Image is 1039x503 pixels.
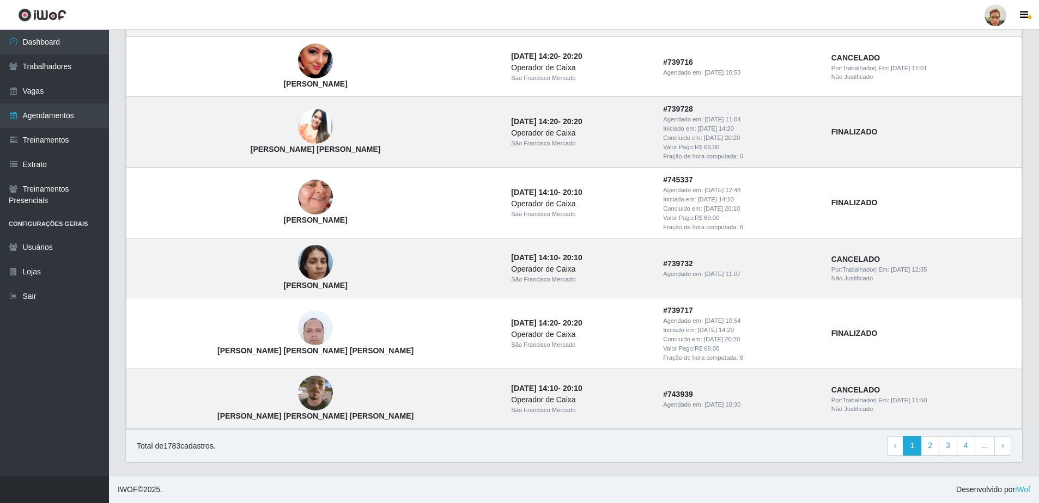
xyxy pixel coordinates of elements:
[957,436,975,456] a: 4
[18,8,66,22] img: CoreUI Logo
[563,52,582,60] time: 20:20
[663,105,693,113] strong: # 739728
[118,485,138,494] span: IWOF
[563,188,582,197] time: 20:10
[511,253,558,262] time: [DATE] 14:10
[663,204,818,213] div: Concluido em:
[563,253,582,262] time: 20:10
[831,198,878,207] strong: FINALIZADO
[511,340,650,349] div: São Francisco Mercado
[511,384,582,392] strong: -
[831,127,878,136] strong: FINALIZADO
[663,326,818,335] div: Iniciado em:
[511,139,650,148] div: São Francisco Mercado
[975,436,995,456] a: ...
[663,306,693,315] strong: # 739717
[298,30,333,92] img: Patricia Gabriela Silva da Costa
[663,344,818,353] div: Valor Pago: R$ 69,00
[698,327,734,333] time: [DATE] 14:20
[511,329,650,340] div: Operador de Caixa
[663,115,818,124] div: Agendado em:
[511,117,582,126] strong: -
[894,441,897,450] span: ‹
[891,397,927,403] time: [DATE] 11:50
[1015,485,1030,494] a: iWof
[511,275,650,284] div: São Francisco Mercado
[217,346,414,355] strong: [PERSON_NAME] [PERSON_NAME] [PERSON_NAME]
[831,396,1015,405] div: | Em:
[511,117,558,126] time: [DATE] 14:20
[283,79,347,88] strong: [PERSON_NAME]
[663,186,818,195] div: Agendado em:
[663,259,693,268] strong: # 739732
[704,336,740,342] time: [DATE] 20:20
[217,412,414,420] strong: [PERSON_NAME] [PERSON_NAME] [PERSON_NAME]
[563,384,582,392] time: 20:10
[891,266,927,273] time: [DATE] 12:35
[663,213,818,223] div: Valor Pago: R$ 69,00
[663,175,693,184] strong: # 745337
[704,401,740,408] time: [DATE] 10:30
[831,274,1015,283] div: Não Justificado
[831,385,880,394] strong: CANCELADO
[704,271,740,277] time: [DATE] 11:07
[663,58,693,66] strong: # 739716
[704,187,740,193] time: [DATE] 12:48
[831,329,878,338] strong: FINALIZADO
[831,397,875,403] span: Por: Trabalhador
[831,404,1015,414] div: Não Justificado
[511,253,582,262] strong: -
[831,64,1015,73] div: | Em:
[663,68,818,77] div: Agendado em:
[903,436,921,456] a: 1
[831,265,1015,274] div: | Em:
[994,436,1011,456] a: Next
[511,127,650,139] div: Operador de Caixa
[921,436,939,456] a: 2
[298,105,333,148] img: Vivian Larissa Alves Vitorino de Brito
[511,73,650,83] div: São Francisco Mercado
[831,255,880,263] strong: CANCELADO
[283,281,347,290] strong: [PERSON_NAME]
[887,436,1011,456] nav: pagination
[251,145,381,154] strong: [PERSON_NAME] [PERSON_NAME]
[511,406,650,415] div: São Francisco Mercado
[887,436,904,456] a: Previous
[511,384,558,392] time: [DATE] 14:10
[298,240,333,286] img: Gabriela Ribeiro de Araujo
[283,216,347,224] strong: [PERSON_NAME]
[704,69,740,76] time: [DATE] 10:53
[511,52,582,60] strong: -
[663,143,818,152] div: Valor Pago: R$ 69,00
[563,117,582,126] time: 20:20
[511,394,650,406] div: Operador de Caixa
[704,116,740,122] time: [DATE] 11:04
[891,65,927,71] time: [DATE] 11:01
[298,305,333,351] img: Wagner Lopes Pereira
[663,223,818,232] div: Fração de hora computada: 6
[698,196,734,203] time: [DATE] 14:10
[704,134,740,141] time: [DATE] 20:20
[663,124,818,133] div: Iniciado em:
[511,263,650,275] div: Operador de Caixa
[298,160,333,235] img: Ângela Maria Dantas de Gusmão
[831,53,880,62] strong: CANCELADO
[511,52,558,60] time: [DATE] 14:20
[298,362,333,424] img: Jonatha Emanuel Cavalcante Nunes
[511,318,582,327] strong: -
[663,316,818,326] div: Agendado em:
[511,318,558,327] time: [DATE] 14:20
[511,62,650,73] div: Operador de Caixa
[663,269,818,279] div: Agendado em:
[663,335,818,344] div: Concluido em:
[511,198,650,210] div: Operador de Caixa
[511,188,582,197] strong: -
[956,484,1030,495] span: Desenvolvido por
[698,125,734,132] time: [DATE] 14:20
[704,205,740,212] time: [DATE] 20:10
[663,353,818,363] div: Fração de hora computada: 6
[663,400,818,409] div: Agendado em:
[663,195,818,204] div: Iniciado em:
[663,390,693,398] strong: # 743939
[137,440,216,452] p: Total de 1783 cadastros.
